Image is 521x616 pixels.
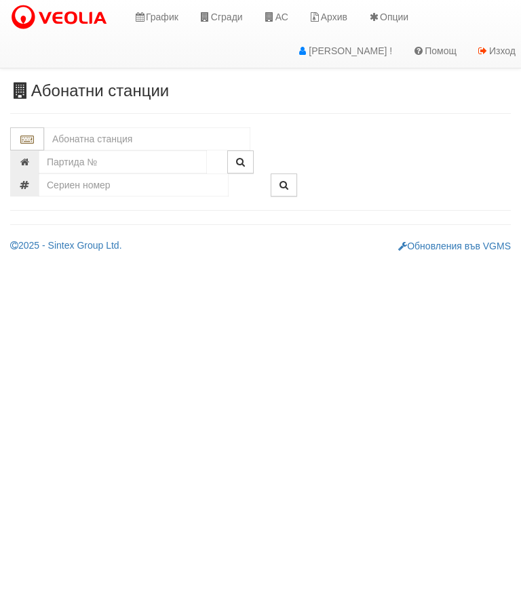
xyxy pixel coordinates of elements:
img: VeoliaLogo.png [10,3,113,32]
a: Обновления във VGMS [398,241,511,251]
a: Помощ [402,34,467,68]
h3: Абонатни станции [10,82,511,100]
a: 2025 - Sintex Group Ltd. [10,240,122,251]
input: Партида № [39,150,207,173]
input: Сериен номер [39,173,229,197]
a: [PERSON_NAME] ! [286,34,402,68]
input: Абонатна станция [44,127,250,150]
